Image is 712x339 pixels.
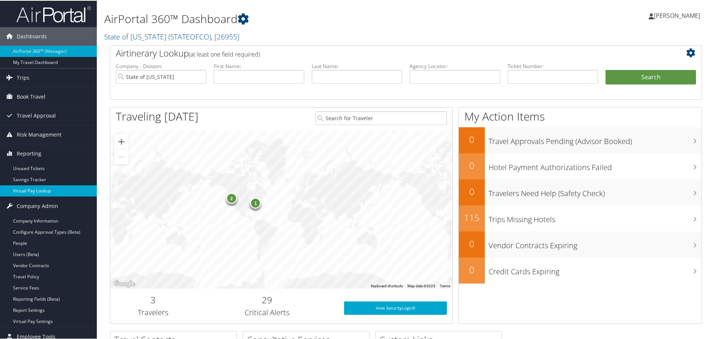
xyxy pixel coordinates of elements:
[371,283,403,288] button: Keyboard shortcuts
[459,263,485,275] h2: 0
[489,184,702,198] h3: Travelers Need Help (Safety Check)
[116,307,190,317] h3: Travelers
[344,301,447,314] a: View SecurityLogic®
[116,46,647,59] h2: Airtinerary Lookup
[17,144,41,162] span: Reporting
[508,62,598,69] label: Ticket Number:
[410,62,500,69] label: Agency Locator:
[104,31,239,41] a: State of [US_STATE]
[112,278,137,288] img: Google
[214,62,304,69] label: First Name:
[459,185,485,197] h2: 0
[605,69,696,84] button: Search
[459,257,702,283] a: 0Credit Cards Expiring
[17,106,56,124] span: Travel Approval
[17,68,29,86] span: Trips
[459,179,702,205] a: 0Travelers Need Help (Safety Check)
[168,31,211,41] span: ( STATEOFCO )
[489,262,702,276] h3: Credit Cards Expiring
[104,10,506,26] h1: AirPortal 360™ Dashboard
[649,4,708,26] a: [PERSON_NAME]
[440,283,450,287] a: Terms (opens in new tab)
[459,231,702,257] a: 0Vendor Contracts Expiring
[459,127,702,153] a: 0Travel Approvals Pending (Advisor Booked)
[459,159,485,171] h2: 0
[250,197,261,208] div: 1
[189,49,260,58] span: (at least one field required)
[211,31,239,41] span: , [ 26955 ]
[116,62,206,69] label: Company - Division:
[226,192,237,203] div: 2
[16,5,91,22] img: airportal-logo.png
[489,236,702,250] h3: Vendor Contracts Expiring
[114,149,129,164] button: Zoom out
[17,87,45,105] span: Book Travel
[17,26,47,45] span: Dashboards
[116,108,198,124] h1: Traveling [DATE]
[114,134,129,148] button: Zoom in
[201,293,333,306] h2: 29
[489,132,702,146] h3: Travel Approvals Pending (Advisor Booked)
[201,307,333,317] h3: Critical Alerts
[459,132,485,145] h2: 0
[112,278,137,288] a: Open this area in Google Maps (opens a new window)
[315,111,447,124] input: Search for Traveler
[489,210,702,224] h3: Trips Missing Hotels
[654,11,700,19] span: [PERSON_NAME]
[489,158,702,172] h3: Hotel Payment Authorizations Failed
[459,237,485,249] h2: 0
[459,153,702,179] a: 0Hotel Payment Authorizations Failed
[459,205,702,231] a: 115Trips Missing Hotels
[459,211,485,223] h2: 115
[459,108,702,124] h1: My Action Items
[17,196,58,215] span: Company Admin
[116,293,190,306] h2: 3
[312,62,402,69] label: Last Name:
[17,125,61,143] span: Risk Management
[407,283,435,287] span: Map data ©2025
